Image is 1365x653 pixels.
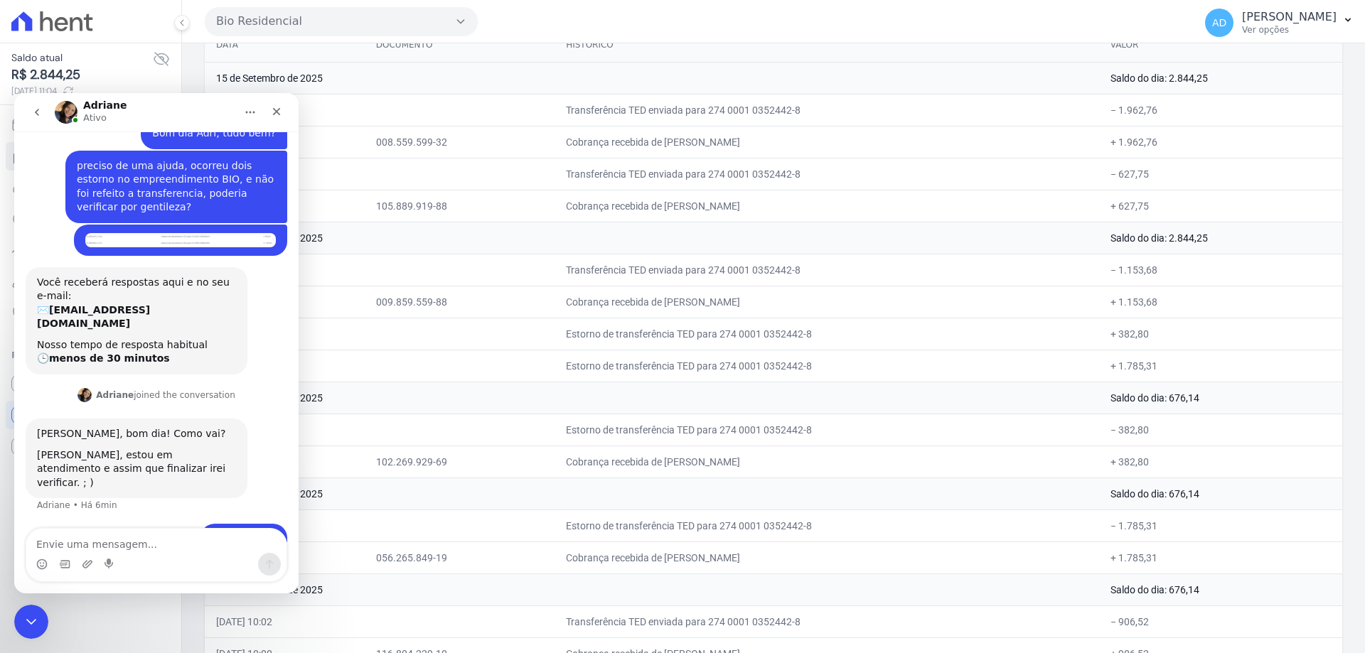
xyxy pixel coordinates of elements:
b: [EMAIL_ADDRESS][DOMAIN_NAME] [23,211,136,237]
div: [PERSON_NAME], estou em atendimento e assim que finalizar irei verificar. ; ) [23,355,222,397]
div: Você receberá respostas aqui e no seu e-mail: ✉️ [23,183,222,238]
button: Selecionador de Emoji [22,465,33,477]
td: Estorno de transferência TED para 274 0001 0352442-8 [555,350,1099,382]
td: [DATE] 10:02 [205,605,365,637]
td: Transferência TED enviada para 274 0001 0352442-8 [555,94,1099,126]
td: 008.559.599-32 [365,126,555,158]
td: 056.265.849-19 [365,541,555,573]
div: joined the conversation [82,296,221,308]
a: Conta Hent Novidade [6,401,176,429]
th: Data [205,28,365,63]
td: Estorno de transferência TED para 274 0001 0352442-8 [555,318,1099,350]
td: + 382,80 [1099,446,1342,477]
td: + 1.785,31 [1099,541,1342,573]
td: 09 de Setembro de 2025 [205,477,1099,509]
td: Estorno de transferência TED para 274 0001 0352442-8 [555,509,1099,541]
a: Clientes [6,267,176,296]
td: − 906,52 [1099,605,1342,637]
div: Plataformas [11,347,170,364]
td: − 1.153,68 [1099,254,1342,286]
td: Cobrança recebida de [PERSON_NAME] [555,126,1099,158]
td: Cobrança recebida de [PERSON_NAME] [555,286,1099,318]
td: + 1.153,68 [1099,286,1342,318]
button: Bio Residencial [205,7,478,36]
a: Negativação [6,298,176,327]
iframe: Intercom live chat [14,93,299,593]
span: Saldo atual [11,50,153,65]
span: [DATE] 11:04 [11,85,153,97]
td: Saldo do dia: 676,14 [1099,382,1342,414]
td: Cobrança recebida de [PERSON_NAME] [555,190,1099,222]
button: Upload do anexo [68,465,79,477]
td: + 382,80 [1099,318,1342,350]
td: + 627,75 [1099,190,1342,222]
th: Histórico [555,28,1099,63]
a: Recebíveis [6,369,176,398]
div: [PERSON_NAME], bom dia! Como vai?[PERSON_NAME], estou em atendimento e assim que finalizar irei v... [11,325,233,405]
td: 105.889.919-88 [365,190,555,222]
td: − 382,80 [1099,414,1342,446]
td: 102.269.929-69 [365,446,555,477]
button: AD [PERSON_NAME] Ver opções [1194,3,1365,43]
td: Saldo do dia: 676,14 [1099,573,1342,605]
button: Start recording [90,465,102,477]
textarea: Envie uma mensagem... [12,436,272,460]
td: + 1.785,31 [1099,350,1342,382]
b: Adriane [82,297,119,307]
button: Selecionador de GIF [45,465,56,477]
td: Transferência TED enviada para 274 0001 0352442-8 [555,254,1099,286]
td: Saldo do dia: 676,14 [1099,477,1342,509]
a: Pagamentos [6,205,176,233]
td: Estorno de transferência TED para 274 0001 0352442-8 [555,414,1099,446]
div: Adriane • Há 6min [23,408,103,416]
td: 009.859.559-88 [365,286,555,318]
td: 10 de Setembro de 2025 [205,382,1099,414]
p: Ver opções [1242,24,1337,36]
a: Nova transferência [6,173,176,202]
td: − 1.785,31 [1099,509,1342,541]
span: AD [1212,18,1226,28]
iframe: Intercom live chat [14,605,48,639]
td: Transferência TED enviada para 274 0001 0352442-8 [555,605,1099,637]
div: Adriane diz… [11,293,273,325]
td: 15 de Setembro de 2025 [205,62,1099,94]
div: Luana diz… [11,431,273,479]
span: R$ 2.844,25 [11,65,153,85]
a: Cobranças [6,111,176,139]
td: Cobrança recebida de [PERSON_NAME] [555,446,1099,477]
td: Cobrança recebida de [PERSON_NAME] [555,541,1099,573]
td: − 1.962,76 [1099,94,1342,126]
img: Profile image for Adriane [63,295,77,309]
div: Adriane diz… [11,325,273,431]
a: Extrato [6,142,176,171]
td: Saldo do dia: 2.844,25 [1099,62,1342,94]
td: Saldo do dia: 2.844,25 [1099,222,1342,254]
td: − 627,75 [1099,158,1342,190]
nav: Sidebar [11,111,170,460]
a: Troca de Arquivos [6,236,176,264]
td: + 1.962,76 [1099,126,1342,158]
b: menos de 30 minutos [35,259,156,271]
th: Valor [1099,28,1342,63]
td: 11 de Setembro de 2025 [205,222,1099,254]
td: 08 de Setembro de 2025 [205,573,1099,605]
th: Documento [365,28,555,63]
td: Transferência TED enviada para 274 0001 0352442-8 [555,158,1099,190]
p: [PERSON_NAME] [1242,10,1337,24]
div: Nosso tempo de resposta habitual 🕒 [23,245,222,273]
